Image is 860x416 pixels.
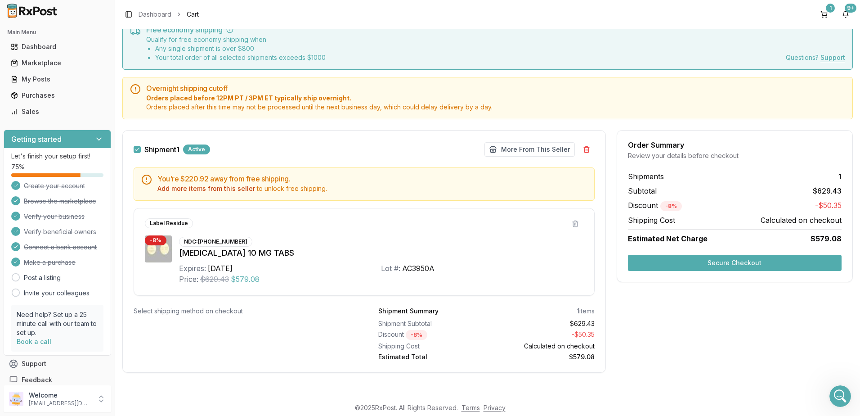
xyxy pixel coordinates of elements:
[231,274,260,285] span: $579.08
[7,30,173,57] div: LUIS says…
[7,104,107,120] a: Sales
[402,263,434,274] div: AC3950A
[4,40,111,54] button: Dashboard
[6,4,23,21] button: go back
[11,91,104,100] div: Purchases
[7,84,173,104] div: LUIS says…
[117,267,173,287] div: ok thank you
[378,330,483,340] div: Discount
[141,4,158,21] button: Home
[17,338,51,345] a: Book a call
[11,134,62,145] h3: Getting started
[157,184,587,193] div: to unlock free shipping.
[378,353,483,362] div: Estimated Total
[9,392,23,406] img: User avatar
[145,218,193,228] div: Label Residue
[490,330,594,340] div: - $50.35
[826,4,835,13] div: 1
[829,385,851,407] iframe: Intercom live chat
[7,57,173,84] div: Manuel says…
[146,94,845,103] span: Orders placed before 12PM PT / 3PM ET typically ship overnight.
[628,185,657,196] span: Subtotal
[461,404,480,411] a: Terms
[817,7,831,22] button: 1
[29,400,91,407] p: [EMAIL_ADDRESS][DOMAIN_NAME]
[7,104,173,131] div: LUIS says…
[4,56,111,70] button: Marketplace
[7,57,130,77] div: Still pending responses on request
[14,175,140,201] div: Normally doesnt respond well to me but when an order is placed if they do not have they will mess...
[26,5,40,19] img: Profile image for Manuel
[7,169,173,214] div: Manuel says…
[761,215,842,226] span: Calculated on checkout
[14,246,91,255] div: I messaged him about it
[24,273,61,282] a: Post a listing
[838,171,842,182] span: 1
[628,234,708,243] span: Estimated Net Charge
[125,273,166,282] div: ok thank you
[11,152,103,161] p: Let's finish your setup first!
[155,53,326,62] li: Your total order of all selected shipments exceeds $ 1000
[14,136,140,163] div: Im trying to see if he actually has it because i just un paused his store. Want to submit that one?
[11,163,25,172] span: 75 %
[179,247,583,259] div: [MEDICAL_DATA] 10 MG TABS
[28,295,36,302] button: Emoji picker
[24,258,76,267] span: Make a purchase
[98,30,173,50] div: thank you so much
[838,7,853,22] button: 9+
[786,53,845,62] div: Questions?
[577,307,595,316] div: 1 items
[628,141,842,149] div: Order Summary
[628,151,842,160] div: Review your details before checkout
[24,212,85,221] span: Verify your business
[24,227,96,236] span: Verify beneficial owners
[44,5,102,11] h1: [PERSON_NAME]
[24,289,90,298] a: Invite your colleagues
[7,213,173,240] div: LUIS says…
[146,26,845,33] h5: Free economy shipping
[7,55,107,71] a: Marketplace
[11,59,104,68] div: Marketplace
[4,104,111,119] button: Sales
[4,356,111,372] button: Support
[7,39,107,55] a: Dashboard
[145,235,166,245] div: - 8 %
[44,11,83,20] p: Active [DATE]
[14,295,21,302] button: Upload attachment
[628,201,682,210] span: Discount
[7,29,107,36] h2: Main Menu
[813,185,842,196] span: $629.43
[490,353,594,362] div: $579.08
[155,44,326,53] li: Any single shipment is over $ 800
[151,84,173,104] div: ok
[4,372,111,388] button: Feedback
[105,213,173,233] div: ok i will submit it
[11,42,104,51] div: Dashboard
[200,274,229,285] span: $629.43
[378,319,483,328] div: Shipment Subtotal
[8,276,172,291] textarea: Message…
[7,131,173,169] div: Manuel says…
[145,235,172,262] img: Jardiance 10 MG TABS
[179,237,252,247] div: NDC: [PHONE_NUMBER]
[4,88,111,103] button: Purchases
[157,175,587,182] h5: You're $220.92 away from free shipping.
[134,307,349,316] div: Select shipping method on checkout
[29,391,91,400] p: Welcome
[139,10,199,19] nav: breadcrumb
[7,240,98,260] div: I messaged him about it
[14,62,123,71] div: Still pending responses on request
[378,307,439,316] div: Shipment Summary
[22,375,52,384] span: Feedback
[179,263,206,274] div: Expires:
[139,10,171,19] a: Dashboard
[158,4,174,20] div: Close
[24,181,85,190] span: Create your account
[7,169,148,207] div: Normally doesnt respond well to me but when an order is placed if they do not have they will mess...
[815,200,842,211] span: -$50.35
[4,72,111,86] button: My Posts
[154,291,169,306] button: Send a message…
[157,184,255,193] button: Add more items from this seller
[7,267,173,294] div: LUIS says…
